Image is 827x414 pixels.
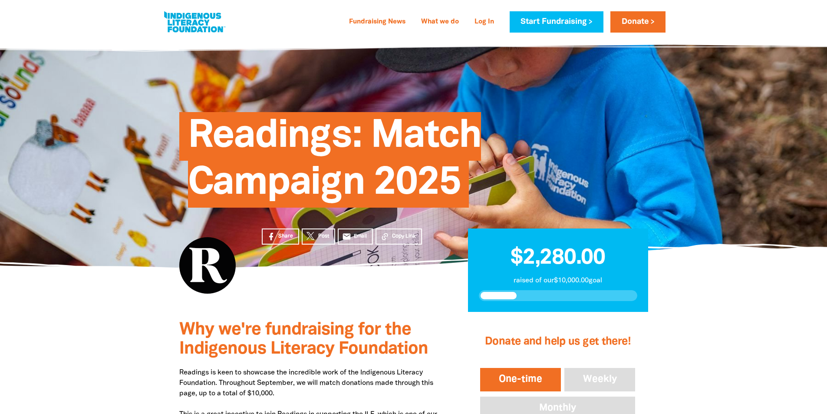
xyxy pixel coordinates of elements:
a: emailEmail [338,229,373,245]
span: Share [278,232,293,240]
a: Fundraising News [344,15,411,29]
a: Start Fundraising [510,11,603,33]
h2: Donate and help us get there! [478,325,637,359]
button: Weekly [563,366,637,393]
button: Copy Link [376,229,422,245]
i: email [342,232,351,241]
span: Readings: Match Campaign 2025 [188,119,481,208]
button: One-time [478,366,563,393]
span: Why we're fundraising for the Indigenous Literacy Foundation [179,322,428,357]
a: Donate [610,11,665,33]
span: Copy Link [392,232,416,240]
span: $2,280.00 [511,248,605,268]
a: What we do [416,15,464,29]
span: Post [318,232,329,240]
a: Post [302,229,335,245]
p: raised of our $10,000.00 goal [479,275,637,286]
a: Log In [469,15,499,29]
span: Email [354,232,367,240]
a: Share [262,229,299,245]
